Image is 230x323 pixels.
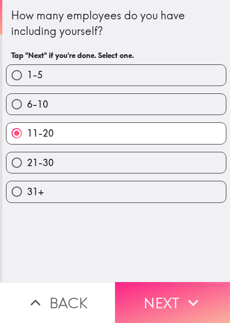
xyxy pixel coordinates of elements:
[11,50,221,60] h6: Tap "Next" if you're done. Select one.
[6,152,226,173] button: 21-30
[6,181,226,202] button: 31+
[6,65,226,86] button: 1-5
[27,69,43,81] span: 1-5
[27,185,44,198] span: 31+
[11,8,221,39] div: How many employees do you have including yourself?
[27,127,54,140] span: 11-20
[6,94,226,115] button: 6-10
[6,123,226,144] button: 11-20
[115,282,230,323] button: Next
[27,98,48,111] span: 6-10
[27,156,54,169] span: 21-30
